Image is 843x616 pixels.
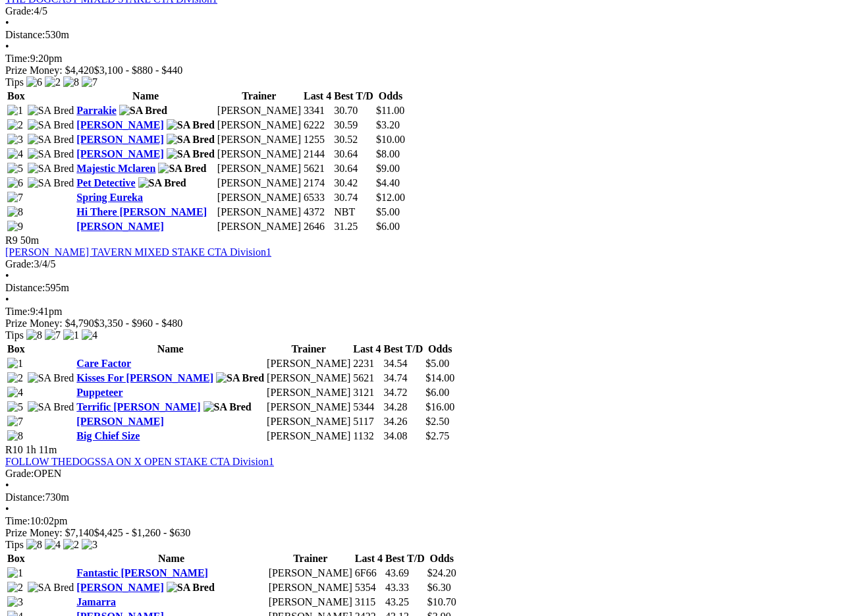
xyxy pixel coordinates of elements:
td: [PERSON_NAME] [217,220,302,233]
td: 5621 [352,372,381,385]
span: $14.00 [425,372,454,383]
img: 2 [7,119,23,131]
img: 1 [7,358,23,370]
th: Best T/D [385,552,425,565]
th: Last 4 [354,552,383,565]
td: [PERSON_NAME] [217,177,302,190]
td: 5344 [352,401,381,414]
td: 2231 [352,357,381,370]
span: $10.00 [376,134,405,145]
img: 8 [7,206,23,218]
td: 4372 [303,206,332,219]
span: Grade: [5,258,34,269]
span: $5.00 [376,206,400,217]
th: Trainer [266,343,351,356]
a: Pet Detective [76,177,135,188]
td: 31.25 [333,220,374,233]
span: Box [7,553,25,564]
td: [PERSON_NAME] [217,104,302,117]
td: 30.64 [333,148,374,161]
img: SA Bred [158,163,206,175]
td: 6533 [303,191,332,204]
img: 7 [45,329,61,341]
span: R10 [5,444,23,455]
th: Odds [427,552,457,565]
td: [PERSON_NAME] [217,206,302,219]
img: 2 [63,539,79,551]
img: SA Bred [167,148,215,160]
span: $6.00 [425,387,449,398]
img: 4 [45,539,61,551]
td: 30.42 [333,177,374,190]
a: Care Factor [76,358,131,369]
img: SA Bred [28,105,74,117]
span: $11.00 [376,105,404,116]
a: Kisses For [PERSON_NAME] [76,372,213,383]
div: 9:20pm [5,53,838,65]
th: Odds [375,90,406,103]
span: Tips [5,329,24,341]
img: 5 [7,163,23,175]
td: [PERSON_NAME] [266,401,351,414]
td: 3115 [354,596,383,609]
span: $4.40 [376,177,400,188]
th: Best T/D [333,90,374,103]
td: 1255 [303,133,332,146]
span: Distance: [5,282,45,293]
a: [PERSON_NAME] TAVERN MIXED STAKE CTA Division1 [5,246,271,258]
img: 8 [26,539,42,551]
span: $3.20 [376,119,400,130]
td: 2144 [303,148,332,161]
img: 7 [7,416,23,428]
span: $3,350 - $960 - $480 [94,318,183,329]
td: 3341 [303,104,332,117]
th: Odds [425,343,455,356]
td: [PERSON_NAME] [217,191,302,204]
img: 7 [7,192,23,204]
img: SA Bred [28,177,74,189]
a: [PERSON_NAME] [76,119,163,130]
a: Majestic Mclaren [76,163,155,174]
td: 2646 [303,220,332,233]
div: Prize Money: $4,420 [5,65,838,76]
img: 5 [7,401,23,413]
a: [PERSON_NAME] [76,134,163,145]
img: SA Bred [28,134,74,146]
img: 8 [63,76,79,88]
img: SA Bred [28,401,74,413]
span: Time: [5,306,30,317]
span: $10.70 [427,596,456,607]
span: $12.00 [376,192,405,203]
img: 2 [7,372,23,384]
a: FOLLOW THEDOGSSA ON X OPEN STAKE CTA Division1 [5,456,274,467]
img: 1 [7,105,23,117]
span: Time: [5,515,30,526]
td: 30.64 [333,162,374,175]
td: [PERSON_NAME] [217,162,302,175]
a: [PERSON_NAME] [76,582,163,593]
img: 8 [26,329,42,341]
div: Prize Money: $7,140 [5,527,838,539]
td: 43.33 [385,581,425,594]
div: 10:02pm [5,515,838,527]
div: 730m [5,491,838,503]
a: [PERSON_NAME] [76,221,163,232]
td: [PERSON_NAME] [266,415,351,428]
td: [PERSON_NAME] [266,386,351,399]
td: 34.54 [383,357,423,370]
span: $6.30 [427,582,451,593]
td: 3121 [352,386,381,399]
td: 5354 [354,581,383,594]
td: [PERSON_NAME] [217,148,302,161]
div: 4/5 [5,5,838,17]
img: 2 [45,76,61,88]
a: Big Chief Size [76,430,140,441]
img: 6 [26,76,42,88]
a: [PERSON_NAME] [76,416,163,427]
td: 1132 [352,430,381,443]
img: SA Bred [216,372,264,384]
a: Terrific [PERSON_NAME] [76,401,200,412]
td: 34.08 [383,430,423,443]
img: 3 [82,539,97,551]
td: [PERSON_NAME] [268,567,353,580]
